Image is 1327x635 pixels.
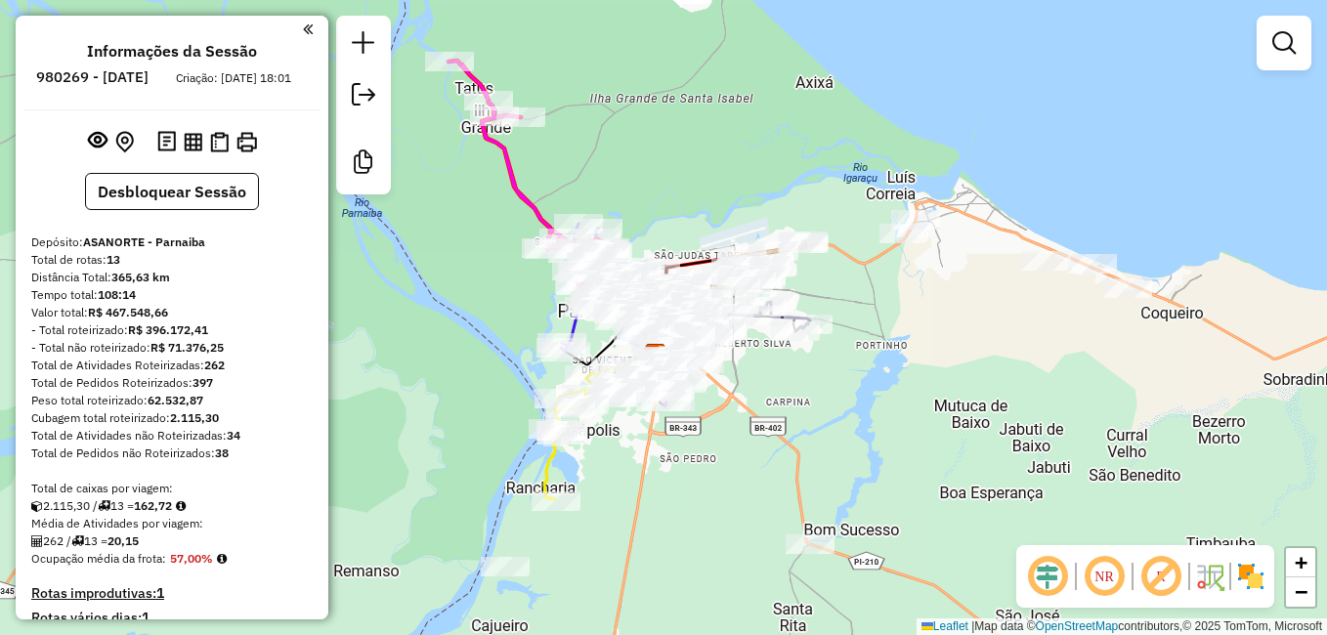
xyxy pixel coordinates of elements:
[107,252,120,267] strong: 13
[84,126,111,157] button: Exibir sessão original
[1295,550,1307,574] span: +
[31,339,313,357] div: - Total não roteirizado:
[31,444,313,462] div: Total de Pedidos não Roteirizados:
[1264,23,1304,63] a: Exibir filtros
[83,234,205,249] strong: ASANORTE - Parnaiba
[921,619,968,633] a: Leaflet
[88,305,168,319] strong: R$ 467.548,66
[233,128,261,156] button: Imprimir Rotas
[31,532,313,550] div: 262 / 13 =
[168,69,299,87] div: Criação: [DATE] 18:01
[1286,548,1315,577] a: Zoom in
[1286,577,1315,607] a: Zoom out
[215,445,229,460] strong: 38
[180,128,206,154] button: Visualizar relatório de Roteirização
[193,375,213,390] strong: 397
[31,497,313,515] div: 2.115,30 / 13 =
[150,340,224,355] strong: R$ 71.376,25
[1022,251,1071,271] div: Atividade não roteirizada - MERCADINHO BRISA MAR
[1137,553,1184,600] span: Exibir rótulo
[170,410,219,425] strong: 2.115,30
[153,127,180,157] button: Logs desbloquear sessão
[134,498,172,513] strong: 162,72
[31,286,313,304] div: Tempo total:
[170,551,213,566] strong: 57,00%
[107,533,139,548] strong: 20,15
[971,619,974,633] span: |
[111,270,170,284] strong: 365,63 km
[481,557,530,576] div: Atividade não roteirizada - BAR DA ROSIMAR
[148,393,203,407] strong: 62.532,87
[31,374,313,392] div: Total de Pedidos Roteirizados:
[1194,561,1225,592] img: Fluxo de ruas
[85,173,259,210] button: Desbloquear Sessão
[879,224,928,243] div: Atividade não roteirizada - MERCEARIA 2 IRMAOS
[31,409,313,427] div: Cubagem total roteirizado:
[87,42,257,61] h4: Informações da Sessão
[71,535,84,547] i: Total de rotas
[31,357,313,374] div: Total de Atividades Roteirizadas:
[31,551,166,566] span: Ocupação média da frota:
[142,609,150,626] strong: 1
[344,143,383,187] a: Criar modelo
[31,515,313,532] div: Média de Atividades por viagem:
[1295,579,1307,604] span: −
[31,480,313,497] div: Total de caixas por viagem:
[31,321,313,339] div: - Total roteirizado:
[917,618,1327,635] div: Map data © contributors,© 2025 TomTom, Microsoft
[1081,553,1128,600] span: Ocultar NR
[303,18,313,40] a: Clique aqui para minimizar o painel
[98,500,110,512] i: Total de rotas
[643,343,668,368] img: ASANORTE - Parnaiba
[176,500,186,512] i: Meta Caixas/viagem: 1,00 Diferença: 161,72
[1024,553,1071,600] span: Ocultar deslocamento
[1235,561,1266,592] img: Exibir/Ocultar setores
[31,269,313,286] div: Distância Total:
[31,500,43,512] i: Cubagem total roteirizado
[31,304,313,321] div: Valor total:
[344,75,383,119] a: Exportar sessão
[217,553,227,565] em: Média calculada utilizando a maior ocupação (%Peso ou %Cubagem) de cada rota da sessão. Rotas cro...
[31,585,313,602] h4: Rotas improdutivas:
[204,358,225,372] strong: 262
[227,428,240,443] strong: 34
[31,535,43,547] i: Total de Atividades
[891,210,940,230] div: Atividade não roteirizada - COMERCIAL SHALOM
[1068,254,1117,274] div: Atividade não roteirizada - REST. AL MAR BEACH
[1103,278,1152,298] div: Atividade não roteirizada - SINDIC. COMERCIARIOS
[31,610,313,626] h4: Rotas vários dias:
[111,127,138,157] button: Centralizar mapa no depósito ou ponto de apoio
[31,427,313,444] div: Total de Atividades não Roteirizadas:
[206,128,233,156] button: Visualizar Romaneio
[786,534,835,554] div: Atividade não roteirizada - CHURR. OLHO D'AGUA
[344,23,383,67] a: Nova sessão e pesquisa
[36,68,149,86] h6: 980269 - [DATE]
[98,287,136,302] strong: 108:14
[31,233,313,251] div: Depósito:
[156,584,164,602] strong: 1
[31,392,313,409] div: Peso total roteirizado:
[1036,619,1119,633] a: OpenStreetMap
[128,322,208,337] strong: R$ 396.172,41
[31,251,313,269] div: Total de rotas:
